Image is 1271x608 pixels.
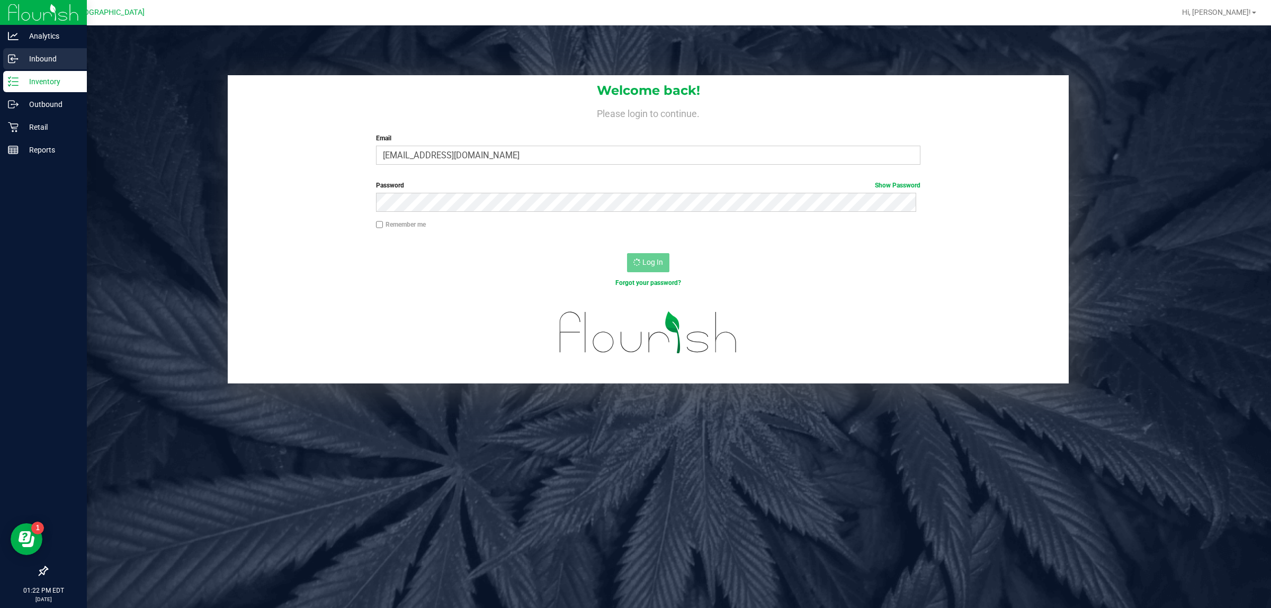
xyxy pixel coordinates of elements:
[875,182,920,189] a: Show Password
[19,52,82,65] p: Inbound
[11,523,42,555] iframe: Resource center
[8,31,19,41] inline-svg: Analytics
[8,99,19,110] inline-svg: Outbound
[615,279,681,287] a: Forgot your password?
[8,76,19,87] inline-svg: Inventory
[376,133,921,143] label: Email
[376,182,404,189] span: Password
[19,30,82,42] p: Analytics
[376,220,426,229] label: Remember me
[31,522,44,534] iframe: Resource center unread badge
[8,145,19,155] inline-svg: Reports
[19,121,82,133] p: Retail
[627,253,669,272] button: Log In
[228,84,1069,97] h1: Welcome back!
[19,75,82,88] p: Inventory
[8,122,19,132] inline-svg: Retail
[8,53,19,64] inline-svg: Inbound
[543,299,754,366] img: flourish_logo.svg
[228,106,1069,119] h4: Please login to continue.
[19,98,82,111] p: Outbound
[19,144,82,156] p: Reports
[1182,8,1251,16] span: Hi, [PERSON_NAME]!
[376,221,383,228] input: Remember me
[5,586,82,595] p: 01:22 PM EDT
[72,8,145,17] span: [GEOGRAPHIC_DATA]
[5,595,82,603] p: [DATE]
[642,258,663,266] span: Log In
